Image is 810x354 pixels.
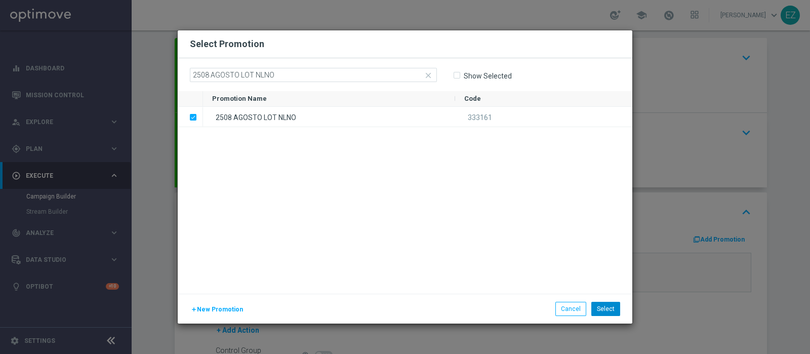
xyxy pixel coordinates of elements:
[203,107,455,127] div: 2508 AGOSTO LOT NLNO
[464,95,481,102] span: Code
[424,71,433,80] i: close
[191,306,197,312] i: add
[463,71,512,81] label: Show Selected
[212,95,267,102] span: Promotion Name
[190,304,244,315] button: New Promotion
[203,107,632,127] div: Press SPACE to deselect this row.
[197,306,243,313] span: New Promotion
[591,302,620,316] button: Select
[555,302,586,316] button: Cancel
[468,113,492,122] span: 333161
[178,107,203,127] div: Press SPACE to deselect this row.
[190,38,264,50] h2: Select Promotion
[190,68,437,82] input: Search by Promotion name or Promo code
